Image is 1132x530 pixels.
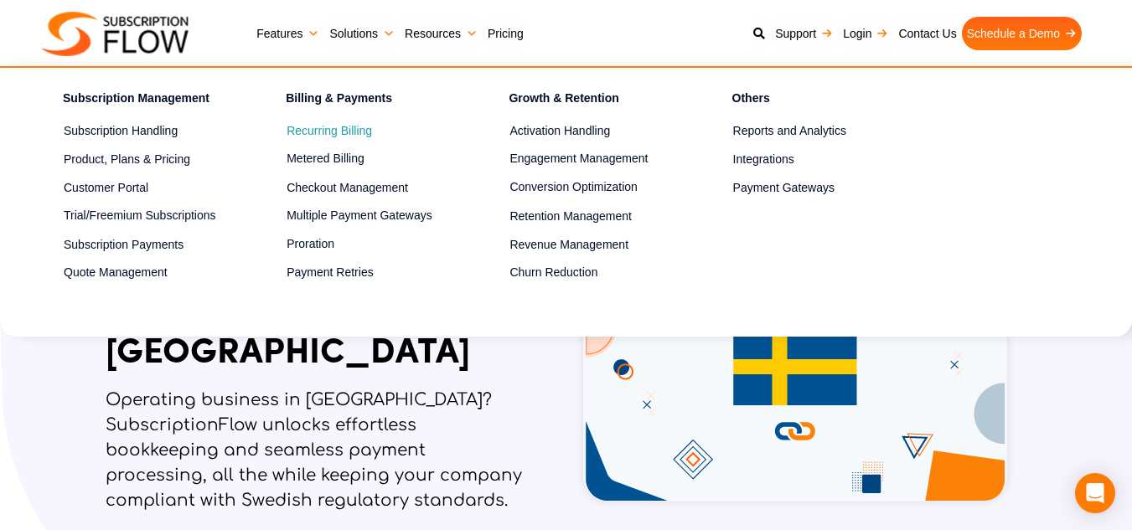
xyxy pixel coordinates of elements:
a: Subscription Payments [64,234,227,255]
a: Retention Management [509,206,673,226]
a: Support [770,17,838,50]
a: Recurring Billing [287,121,450,142]
a: Churn Reduction [509,263,673,283]
span: Payment Retries [287,264,373,281]
a: Resources [400,17,483,50]
p: Operating business in [GEOGRAPHIC_DATA]? SubscriptionFlow unlocks effortless bookkeeping and seam... [106,388,523,530]
img: Subscriptionflow [42,12,189,56]
a: Customer Portal [64,178,227,198]
a: Subscription Handling [64,121,227,142]
span: Recurring Billing [287,122,372,140]
h4: Growth & Retention [509,89,673,113]
h1: Master Invoice Compliance with Subscription Invoicing Software in [GEOGRAPHIC_DATA] [106,151,523,371]
span: Integrations [733,151,794,168]
span: Product, Plans & Pricing [64,151,190,168]
a: Trial/Freemium Subscriptions [64,206,227,226]
a: Engagement Management [509,149,673,169]
span: Revenue Management [509,236,628,254]
a: Schedule a Demo [962,17,1082,50]
h4: Others [732,89,897,113]
a: Proration [287,234,450,255]
span: Checkout Management [287,179,408,197]
a: Quote Management [64,263,227,283]
a: Activation Handling [509,121,673,142]
span: Reports and Analytics [733,122,846,140]
span: Customer Portal [64,179,148,197]
a: Checkout Management [287,178,450,198]
a: Conversion Optimization [509,178,673,198]
h4: Billing & Payments [286,89,450,113]
span: Retention Management [509,208,632,225]
a: Revenue Management [509,234,673,255]
a: Contact Us [893,17,961,50]
span: Payment Gateways [733,179,835,197]
a: Product, Plans & Pricing [64,149,227,169]
a: Reports and Analytics [733,121,897,142]
div: Open Intercom Messenger [1075,473,1115,513]
a: Pricing [483,17,529,50]
a: Metered Billing [287,149,450,169]
a: Solutions [324,17,400,50]
a: Multiple Payment Gateways [287,206,450,226]
a: Payment Gateways [733,178,897,198]
a: Features [251,17,324,50]
a: Login [838,17,893,50]
h4: Subscription Management [63,89,227,113]
a: Payment Retries [287,263,450,283]
a: Integrations [733,149,897,169]
span: Subscription Payments [64,236,183,254]
span: Churn Reduction [509,264,597,281]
